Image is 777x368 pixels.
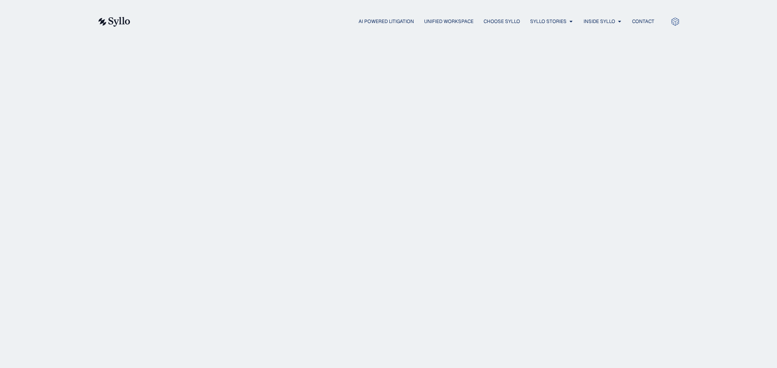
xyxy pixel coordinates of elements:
a: AI Powered Litigation [359,18,414,25]
div: Menu Toggle [146,18,654,25]
a: Unified Workspace [424,18,473,25]
a: Choose Syllo [484,18,520,25]
img: syllo [97,17,130,27]
a: Inside Syllo [584,18,615,25]
nav: Menu [146,18,654,25]
a: Syllo Stories [530,18,567,25]
a: Contact [632,18,654,25]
